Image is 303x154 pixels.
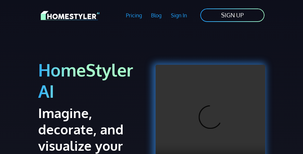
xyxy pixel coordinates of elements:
a: Blog [146,8,166,23]
img: HomeStyler AI logo [41,10,99,21]
a: SIGN UP [200,8,265,23]
a: Pricing [121,8,146,23]
h1: HomeStyler AI [38,60,148,102]
a: Sign In [166,8,192,23]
